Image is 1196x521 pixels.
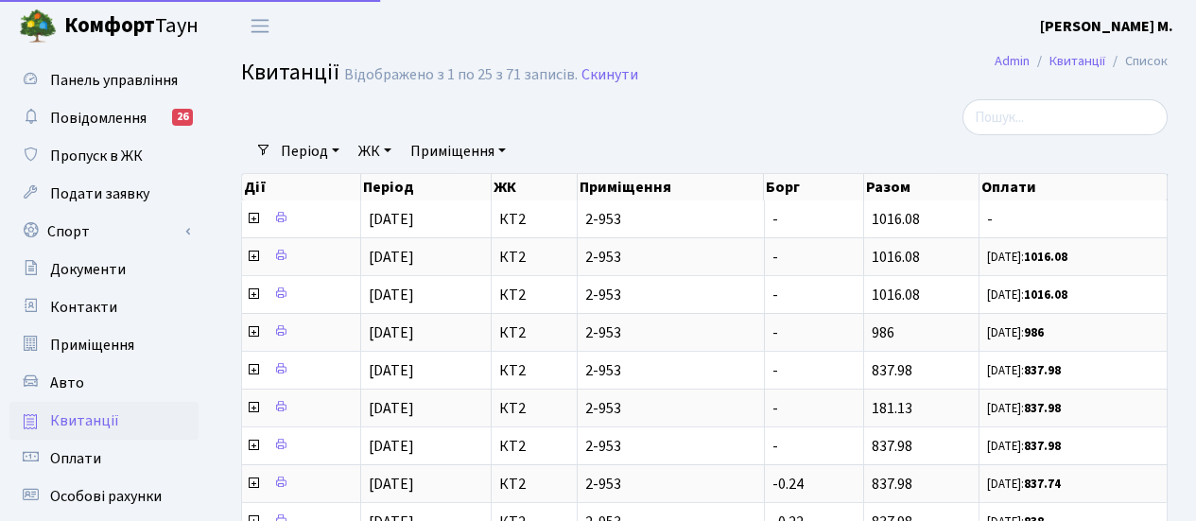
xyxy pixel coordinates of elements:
span: [DATE] [369,398,414,419]
a: Повідомлення26 [9,99,199,137]
a: Панель управління [9,61,199,99]
th: Оплати [979,174,1168,200]
small: [DATE]: [987,438,1061,455]
span: 837.98 [872,436,912,457]
button: Переключити навігацію [236,10,284,42]
span: Подати заявку [50,183,149,204]
small: [DATE]: [987,324,1044,341]
a: ЖК [351,135,399,167]
span: КТ2 [499,439,568,454]
span: КТ2 [499,250,568,265]
span: КТ2 [499,325,568,340]
span: -0.24 [772,474,804,495]
span: Квитанції [50,410,119,431]
span: [DATE] [369,474,414,495]
a: Приміщення [403,135,513,167]
span: 2-953 [585,287,756,303]
nav: breadcrumb [966,42,1196,81]
span: 2-953 [585,477,756,492]
span: Квитанції [241,56,339,89]
a: [PERSON_NAME] М. [1040,15,1173,38]
th: ЖК [492,174,577,200]
div: Відображено з 1 по 25 з 71 записів. [344,66,578,84]
span: Приміщення [50,335,134,356]
a: Документи [9,251,199,288]
b: 1016.08 [1024,249,1067,266]
a: Період [273,135,347,167]
a: Контакти [9,288,199,326]
span: 181.13 [872,398,912,419]
span: [DATE] [369,209,414,230]
small: [DATE]: [987,287,1067,304]
span: 2-953 [585,401,756,416]
th: Разом [864,174,979,200]
span: [DATE] [369,247,414,268]
span: КТ2 [499,212,568,227]
span: Документи [50,259,126,280]
span: - [772,209,778,230]
a: Квитанції [9,402,199,440]
span: КТ2 [499,363,568,378]
span: 2-953 [585,250,756,265]
a: Подати заявку [9,175,199,213]
th: Приміщення [578,174,765,200]
b: Комфорт [64,10,155,41]
a: Пропуск в ЖК [9,137,199,175]
a: Скинути [581,66,638,84]
span: - [772,247,778,268]
span: 1016.08 [872,285,920,305]
small: [DATE]: [987,249,1067,266]
span: Повідомлення [50,108,147,129]
a: Особові рахунки [9,478,199,515]
span: 2-953 [585,325,756,340]
img: logo.png [19,8,57,45]
small: [DATE]: [987,362,1061,379]
span: Контакти [50,297,117,318]
span: 986 [872,322,894,343]
a: Admin [995,51,1030,71]
span: Оплати [50,448,101,469]
th: Період [361,174,493,200]
b: 837.98 [1024,438,1061,455]
span: Панель управління [50,70,178,91]
a: Приміщення [9,326,199,364]
input: Пошук... [962,99,1168,135]
span: 2-953 [585,439,756,454]
span: Авто [50,373,84,393]
span: КТ2 [499,401,568,416]
span: 837.98 [872,360,912,381]
a: Авто [9,364,199,402]
span: 1016.08 [872,209,920,230]
span: Пропуск в ЖК [50,146,143,166]
span: - [772,285,778,305]
b: 837.74 [1024,476,1061,493]
div: 26 [172,109,193,126]
a: Спорт [9,213,199,251]
span: - [772,360,778,381]
span: - [987,212,1159,227]
a: Квитанції [1049,51,1105,71]
span: [DATE] [369,285,414,305]
b: 986 [1024,324,1044,341]
li: Список [1105,51,1168,72]
b: 837.98 [1024,362,1061,379]
span: - [772,398,778,419]
b: 837.98 [1024,400,1061,417]
span: - [772,322,778,343]
a: Оплати [9,440,199,478]
span: Таун [64,10,199,43]
span: 1016.08 [872,247,920,268]
span: 2-953 [585,363,756,378]
small: [DATE]: [987,400,1061,417]
span: [DATE] [369,322,414,343]
span: 837.98 [872,474,912,495]
span: КТ2 [499,287,568,303]
span: [DATE] [369,436,414,457]
span: [DATE] [369,360,414,381]
span: - [772,436,778,457]
span: 2-953 [585,212,756,227]
th: Дії [242,174,361,200]
b: [PERSON_NAME] М. [1040,16,1173,37]
span: Особові рахунки [50,486,162,507]
small: [DATE]: [987,476,1061,493]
